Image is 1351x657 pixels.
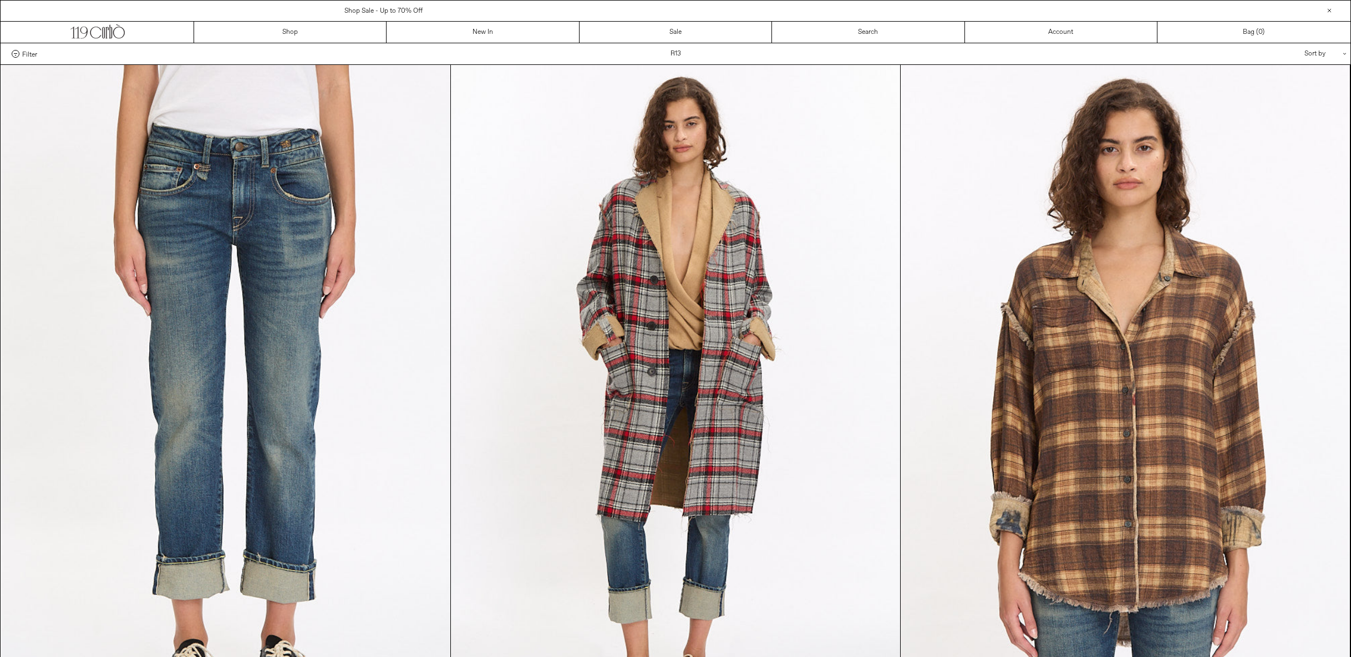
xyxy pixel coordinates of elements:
span: 0 [1258,28,1262,37]
span: ) [1258,27,1264,37]
a: Sale [580,22,772,43]
a: Search [772,22,964,43]
a: New In [387,22,579,43]
div: Sort by [1240,43,1339,64]
span: Filter [22,50,37,58]
a: Shop Sale - Up to 70% Off [344,7,423,16]
a: Shop [194,22,387,43]
a: Account [965,22,1157,43]
a: Bag () [1157,22,1350,43]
